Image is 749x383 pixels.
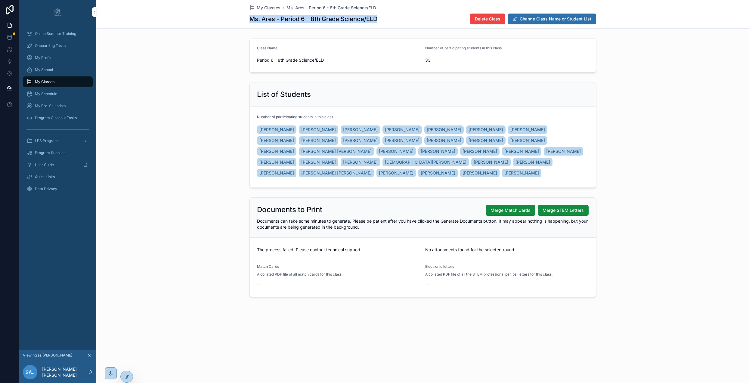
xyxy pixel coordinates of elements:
[385,137,419,144] span: [PERSON_NAME]
[510,137,545,144] span: [PERSON_NAME]
[35,187,57,191] span: Data Privacy
[470,14,505,24] button: Delete Class
[35,138,58,143] span: LPS Program
[23,52,93,63] a: My Profile
[257,282,261,288] span: --
[23,28,93,39] a: Online Summer Training
[257,205,322,215] h2: Documents to Print
[301,127,336,133] span: [PERSON_NAME]
[301,148,372,154] span: [PERSON_NAME] [PERSON_NAME]
[23,353,72,358] span: Viewing as [PERSON_NAME]
[42,366,88,378] p: [PERSON_NAME] [PERSON_NAME]
[471,158,511,166] a: [PERSON_NAME]
[341,158,380,166] a: [PERSON_NAME]
[257,272,342,277] span: A collated PDF file of all match cards for this class.
[35,162,54,167] span: User Guide
[469,137,503,144] span: [PERSON_NAME]
[257,90,311,99] h2: List of Students
[35,79,54,84] span: My Classes
[257,115,333,119] span: Number of participating students in this class
[259,127,294,133] span: [PERSON_NAME]
[257,147,296,156] a: [PERSON_NAME]
[299,147,374,156] a: [PERSON_NAME] [PERSON_NAME]
[508,14,596,24] button: Change Class Name or Student List
[502,169,541,177] a: [PERSON_NAME]
[466,125,506,134] a: [PERSON_NAME]
[23,184,93,194] a: Data Privacy
[504,170,539,176] span: [PERSON_NAME]
[35,43,66,48] span: Onboarding Tasks
[286,5,376,11] a: Ms. Ares - Period 6 - 8th Grade Science/ELD
[427,127,461,133] span: [PERSON_NAME]
[460,147,500,156] a: [PERSON_NAME]
[35,103,66,108] span: My Pre-Scientists
[23,64,93,75] a: My School
[249,15,377,23] h1: Ms. Ares - Period 6 - 8th Grade Science/ELD
[463,170,497,176] span: [PERSON_NAME]
[257,5,280,11] span: My Classes
[257,57,420,63] span: Period 6 - 8th Grade Science/ELD
[343,137,378,144] span: [PERSON_NAME]
[23,100,93,111] a: My Pre-Scientists
[543,207,584,213] span: Merge STEM Letters
[35,175,55,179] span: Quick Links
[301,137,336,144] span: [PERSON_NAME]
[257,169,296,177] a: [PERSON_NAME]
[425,46,502,50] span: Number of participating students in this class
[299,136,338,145] a: [PERSON_NAME]
[23,159,93,170] a: User Guide
[379,170,413,176] span: [PERSON_NAME]
[538,205,589,216] button: Merge STEM Letters
[23,76,93,87] a: My Classes
[424,125,464,134] a: [PERSON_NAME]
[257,158,296,166] a: [PERSON_NAME]
[23,147,93,158] a: Program Supplies
[546,148,581,154] span: [PERSON_NAME]
[259,170,294,176] span: [PERSON_NAME]
[491,207,531,213] span: Merge Match Cards
[299,169,374,177] a: [PERSON_NAME] [PERSON_NAME]
[35,150,65,155] span: Program Supplies
[35,116,77,120] span: Program Closeout Tasks
[35,55,52,60] span: My Profile
[425,272,552,277] span: A collated PDF file of all the STEM professional pen pal letters for this class.
[508,125,547,134] a: [PERSON_NAME]
[257,264,279,269] span: Match Cards
[35,67,53,72] span: My School
[376,147,416,156] a: [PERSON_NAME]
[424,136,464,145] a: [PERSON_NAME]
[257,46,277,50] span: Class Name
[26,369,35,376] span: SAJ
[257,218,588,230] span: Documents can take some minutes to generate. Please be patient after you have clicked the Generat...
[421,148,455,154] span: [PERSON_NAME]
[475,16,500,22] span: Delete Class
[259,137,294,144] span: [PERSON_NAME]
[379,148,413,154] span: [PERSON_NAME]
[23,40,93,51] a: Onboarding Tasks
[382,125,422,134] a: [PERSON_NAME]
[425,282,429,288] span: --
[504,148,539,154] span: [PERSON_NAME]
[23,88,93,99] a: My Schedule
[376,169,416,177] a: [PERSON_NAME]
[259,148,294,154] span: [PERSON_NAME]
[53,7,63,17] img: App logo
[513,158,552,166] a: [PERSON_NAME]
[425,247,589,253] span: No attachments found for the selected round.
[341,125,380,134] a: [PERSON_NAME]
[508,136,547,145] a: [PERSON_NAME]
[382,136,422,145] a: [PERSON_NAME]
[35,31,76,36] span: Online Summer Training
[249,5,280,11] a: My Classes
[23,135,93,146] a: LPS Program
[385,127,419,133] span: [PERSON_NAME]
[460,169,500,177] a: [PERSON_NAME]
[341,136,380,145] a: [PERSON_NAME]
[463,148,497,154] span: [PERSON_NAME]
[301,159,336,165] span: [PERSON_NAME]
[23,171,93,182] a: Quick Links
[418,147,458,156] a: [PERSON_NAME]
[486,205,535,216] button: Merge Match Cards
[469,127,503,133] span: [PERSON_NAME]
